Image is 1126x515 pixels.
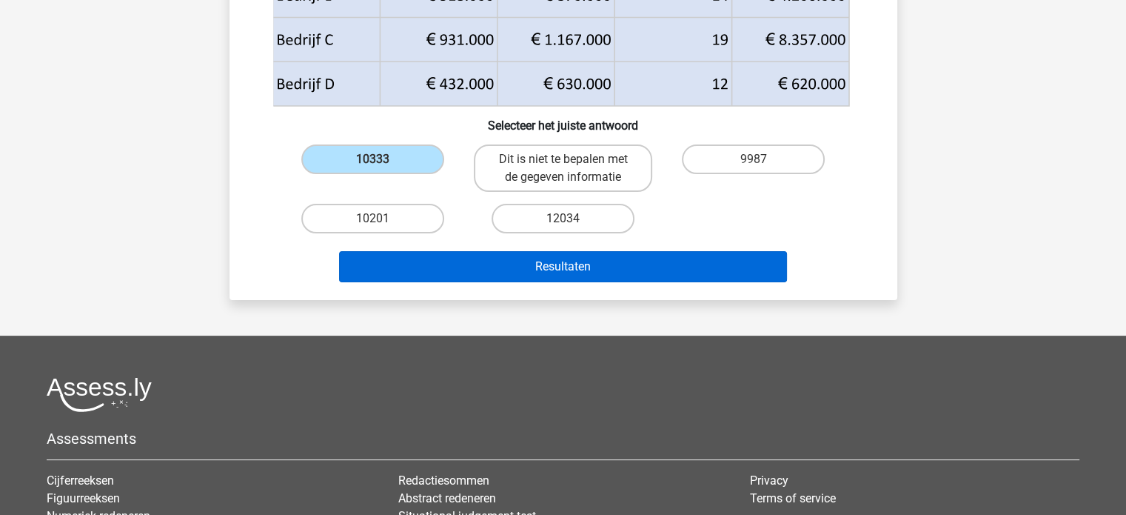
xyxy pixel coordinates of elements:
[750,491,836,505] a: Terms of service
[492,204,634,233] label: 12034
[474,144,652,192] label: Dit is niet te bepalen met de gegeven informatie
[301,144,444,174] label: 10333
[47,430,1079,448] h5: Assessments
[398,474,489,488] a: Redactiesommen
[750,474,788,488] a: Privacy
[47,377,152,412] img: Assessly logo
[47,491,120,505] a: Figuurreeksen
[253,107,874,133] h6: Selecteer het juiste antwoord
[682,144,825,174] label: 9987
[339,251,787,282] button: Resultaten
[301,204,444,233] label: 10201
[47,474,114,488] a: Cijferreeksen
[398,491,496,505] a: Abstract redeneren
